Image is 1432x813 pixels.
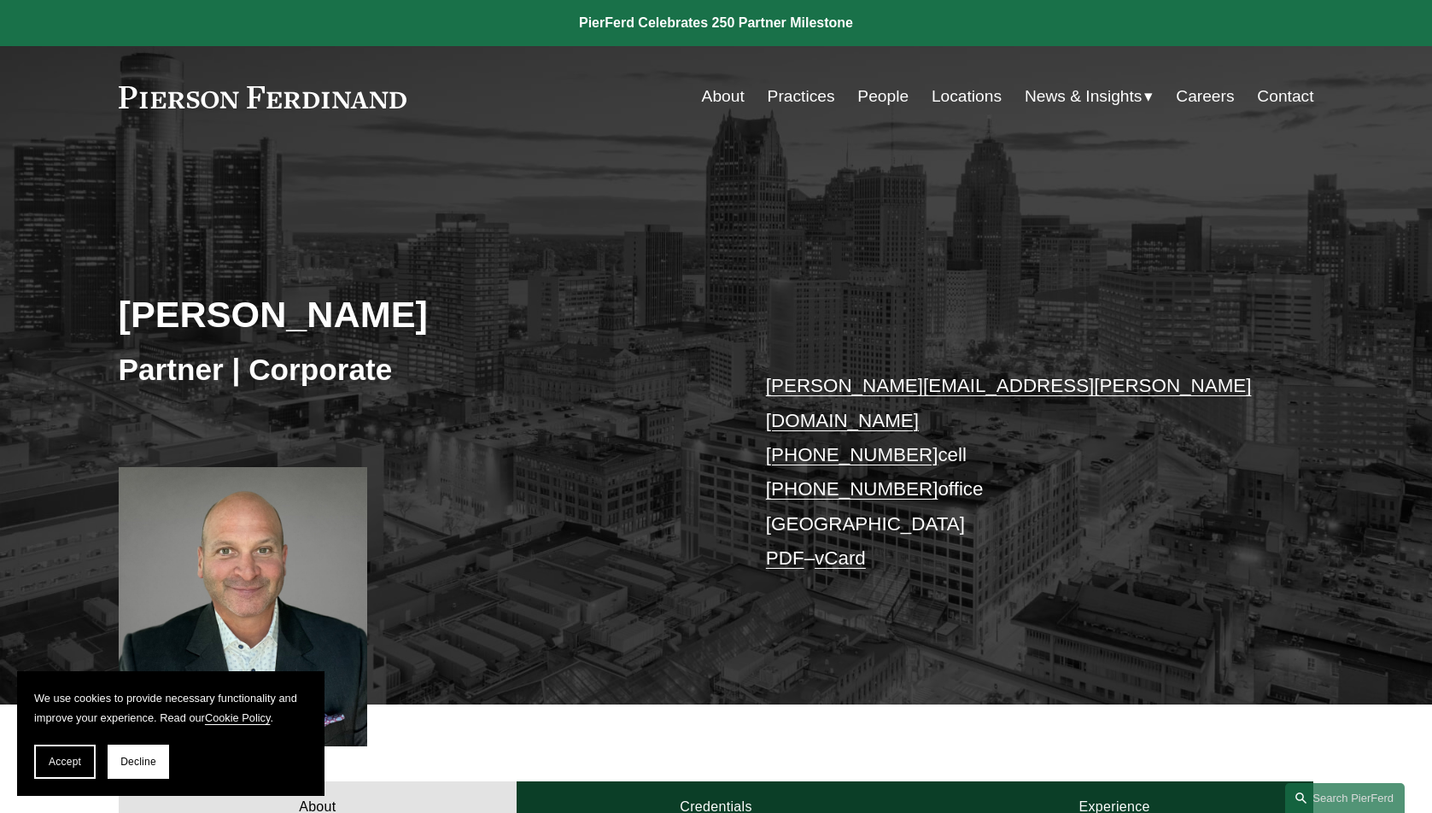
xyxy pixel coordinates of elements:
a: People [857,80,909,113]
button: Accept [34,745,96,779]
a: Practices [768,80,835,113]
span: News & Insights [1025,82,1143,112]
p: cell office [GEOGRAPHIC_DATA] – [766,369,1264,576]
a: Locations [932,80,1002,113]
span: Decline [120,756,156,768]
h2: [PERSON_NAME] [119,292,716,336]
a: PDF [766,547,804,569]
a: [PHONE_NUMBER] [766,444,938,465]
a: About [702,80,745,113]
p: We use cookies to provide necessary functionality and improve your experience. Read our . [34,688,307,728]
a: Cookie Policy [205,711,271,724]
a: Search this site [1285,783,1405,813]
a: Careers [1176,80,1234,113]
a: vCard [815,547,866,569]
a: folder dropdown [1025,80,1154,113]
span: Accept [49,756,81,768]
section: Cookie banner [17,671,324,796]
h3: Partner | Corporate [119,351,716,389]
button: Decline [108,745,169,779]
a: Contact [1257,80,1313,113]
a: [PHONE_NUMBER] [766,478,938,500]
a: [PERSON_NAME][EMAIL_ADDRESS][PERSON_NAME][DOMAIN_NAME] [766,375,1252,430]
